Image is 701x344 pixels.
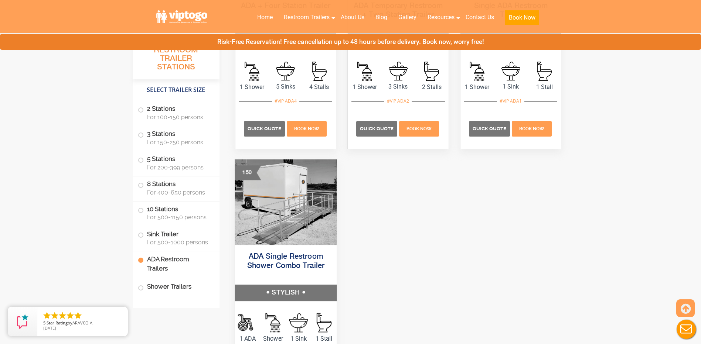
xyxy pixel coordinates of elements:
span: Star Rating [47,320,68,326]
span: 1 Stall [311,334,337,343]
li:  [50,311,59,320]
span: Book Now [519,126,544,131]
h5: STYLISH [235,285,336,301]
a: Home [252,9,278,25]
span: For 500-1150 persons [147,214,211,221]
a: Quick Quote [356,125,398,132]
button: Live Chat [671,314,701,344]
span: Quick Quote [473,126,506,131]
span: For 150-250 persons [147,139,211,146]
a: ADA Single Restroom Shower Combo Trailer [247,253,324,269]
span: 1 Shower [460,83,494,92]
span: 4 Stalls [302,83,336,92]
span: 1 ADA [235,334,260,343]
span: Book Now [294,126,319,131]
span: For 400-650 persons [147,189,211,196]
li:  [58,311,67,320]
img: an icon of Shower [470,62,484,81]
label: 10 Stations [138,202,214,224]
a: Book Now [398,125,440,132]
span: 1 Sink [286,334,311,343]
img: an icon of Shower [357,62,372,81]
label: ADA Restroom Trailers [138,251,214,276]
span: Shower [260,334,286,343]
a: Quick Quote [469,125,511,132]
img: an icon of stall [316,313,331,332]
li:  [66,311,75,320]
a: Quick Quote [244,125,286,132]
a: Book Now [500,9,545,30]
img: an icon of Shower [265,313,280,332]
span: 1 Sink [494,82,528,91]
span: 1 Shower [348,83,381,92]
img: an icon of sink [289,313,308,332]
span: Quick Quote [248,126,281,131]
img: an icon of sink [276,62,295,80]
span: ARAVCO A. [72,320,93,326]
a: Book Now [511,125,552,132]
a: Restroom Trailers [278,9,335,25]
a: Contact Us [460,9,500,25]
span: 1 Stall [528,83,561,92]
span: [DATE] [43,325,56,331]
span: 2 Stalls [415,83,449,92]
label: 2 Stations [138,101,214,124]
label: 8 Stations [138,176,214,199]
img: an icon of Shower [245,62,259,81]
a: Blog [370,9,393,25]
div: #VIP ADA4 [272,96,299,106]
img: an icon of sink [389,62,408,80]
img: Review Rating [15,314,30,329]
h4: Select Trailer Size [133,83,220,97]
img: an icon of stall [312,62,327,81]
a: Book Now [286,125,327,132]
span: For 200-399 persons [147,164,211,171]
label: 3 Stations [138,126,214,149]
img: an icon of Shower [238,313,257,332]
span: 5 [43,320,45,326]
span: by [43,321,122,326]
a: Gallery [393,9,422,25]
span: 3 Sinks [381,82,415,91]
div: #VIP ADA2 [384,96,412,106]
div: 150 [235,165,261,180]
li:  [74,311,82,320]
button: Book Now [505,10,539,25]
label: 5 Stations [138,151,214,174]
h3: All Portable Restroom Trailer Stations [133,35,220,79]
span: For 100-150 persons [147,114,211,121]
img: an icon of stall [424,62,439,81]
div: #VIP ADA1 [497,96,524,106]
li:  [42,311,51,320]
img: ADA Single Restroom Shower Combo Trailer [235,159,336,245]
span: Quick Quote [360,126,394,131]
a: About Us [335,9,370,25]
a: Resources [422,9,460,25]
span: 5 Sinks [269,82,302,91]
img: an icon of stall [537,62,552,81]
img: an icon of sink [501,62,520,80]
span: For 500-1000 persons [147,239,211,246]
label: Shower Trailers [138,279,214,295]
span: Book Now [406,126,432,131]
span: 1 Shower [235,83,269,92]
label: Sink Trailer [138,226,214,249]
